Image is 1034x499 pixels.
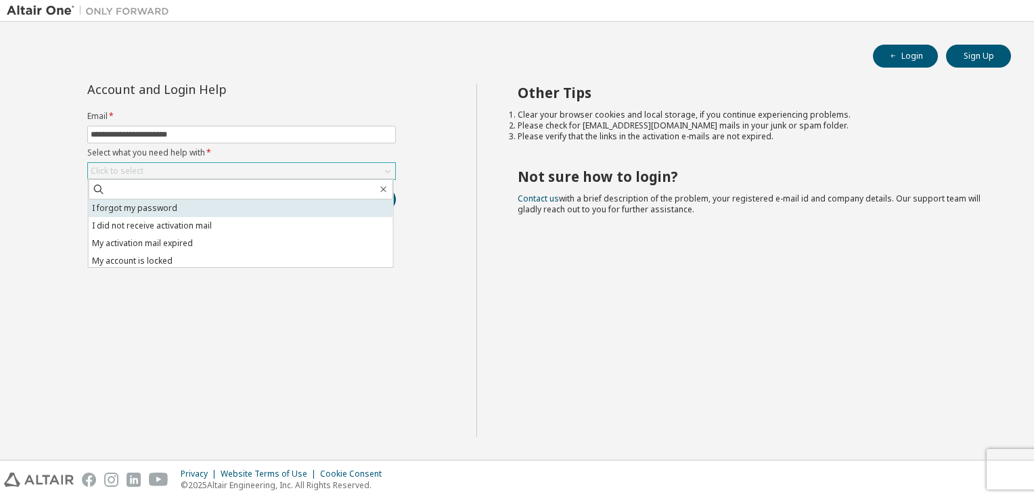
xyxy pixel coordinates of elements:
div: Privacy [181,469,221,479]
img: facebook.svg [82,473,96,487]
button: Sign Up [946,45,1011,68]
div: Account and Login Help [87,84,334,95]
img: altair_logo.svg [4,473,74,487]
h2: Other Tips [518,84,987,101]
li: Please verify that the links in the activation e-mails are not expired. [518,131,987,142]
div: Website Terms of Use [221,469,320,479]
div: Click to select [88,163,395,179]
li: I forgot my password [89,199,393,217]
button: Login [873,45,938,68]
label: Email [87,111,396,122]
img: linkedin.svg [127,473,141,487]
div: Cookie Consent [320,469,390,479]
img: instagram.svg [104,473,118,487]
li: Clear your browser cookies and local storage, if you continue experiencing problems. [518,110,987,120]
img: Altair One [7,4,176,18]
p: © 2025 Altair Engineering, Inc. All Rights Reserved. [181,479,390,491]
li: Please check for [EMAIL_ADDRESS][DOMAIN_NAME] mails in your junk or spam folder. [518,120,987,131]
h2: Not sure how to login? [518,168,987,185]
img: youtube.svg [149,473,168,487]
a: Contact us [518,193,559,204]
span: with a brief description of the problem, your registered e-mail id and company details. Our suppo... [518,193,981,215]
label: Select what you need help with [87,147,396,158]
div: Click to select [91,166,143,176]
